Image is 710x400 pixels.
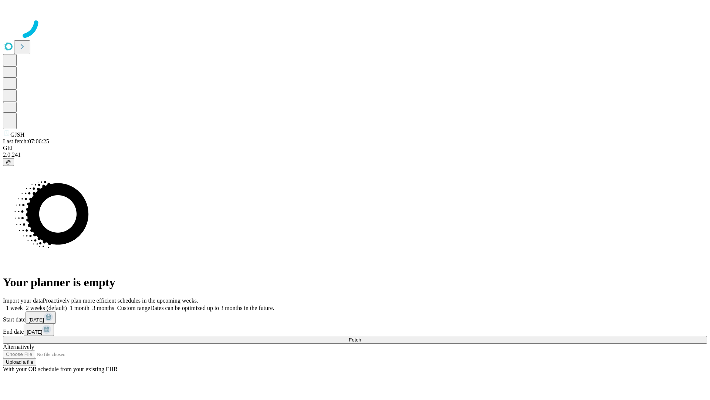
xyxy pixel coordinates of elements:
[3,358,36,366] button: Upload a file
[3,138,49,144] span: Last fetch: 07:06:25
[70,305,89,311] span: 1 month
[24,324,54,336] button: [DATE]
[3,336,707,344] button: Fetch
[26,311,56,324] button: [DATE]
[26,305,67,311] span: 2 weeks (default)
[3,311,707,324] div: Start date
[43,297,198,304] span: Proactively plan more efficient schedules in the upcoming weeks.
[3,151,707,158] div: 2.0.241
[150,305,274,311] span: Dates can be optimized up to 3 months in the future.
[3,158,14,166] button: @
[92,305,114,311] span: 3 months
[3,324,707,336] div: End date
[3,366,118,372] span: With your OR schedule from your existing EHR
[3,297,43,304] span: Import your data
[28,317,44,323] span: [DATE]
[3,276,707,289] h1: Your planner is empty
[6,305,23,311] span: 1 week
[10,131,24,138] span: GJSH
[3,344,34,350] span: Alternatively
[349,337,361,343] span: Fetch
[6,159,11,165] span: @
[3,145,707,151] div: GEI
[117,305,150,311] span: Custom range
[27,329,42,335] span: [DATE]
